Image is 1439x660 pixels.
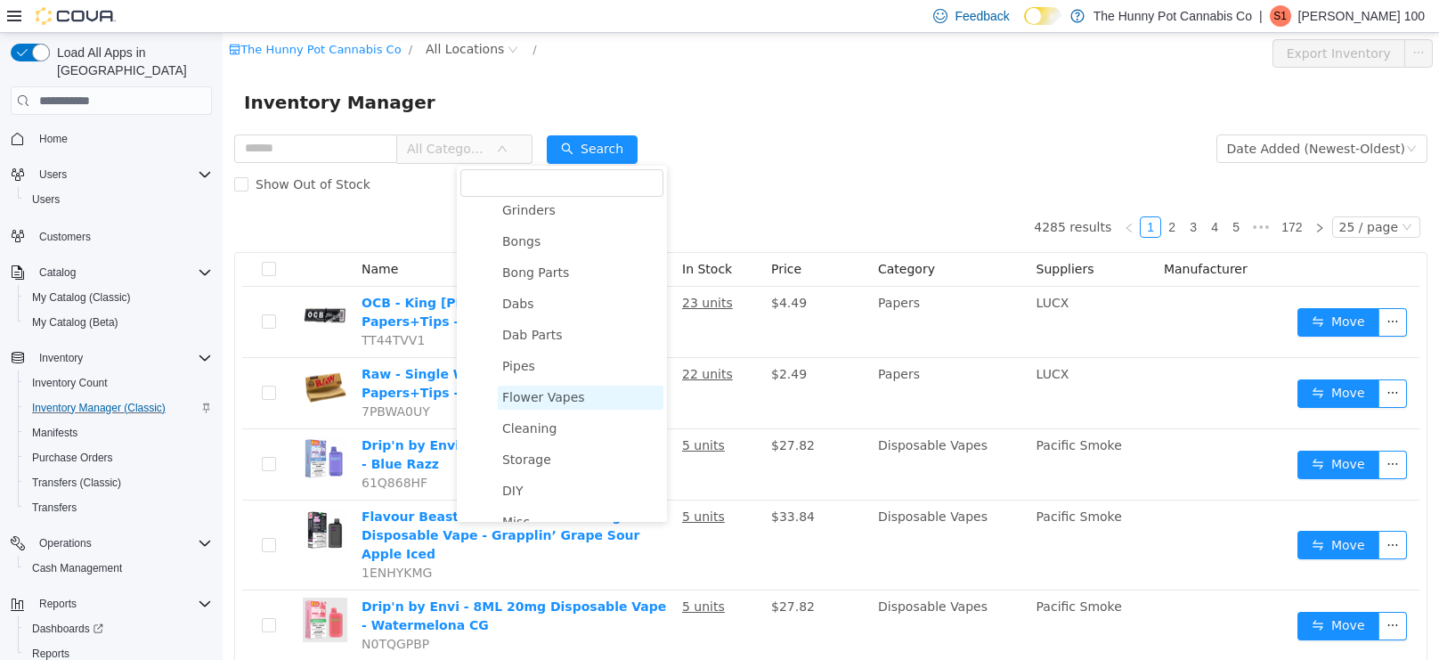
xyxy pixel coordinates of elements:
[4,260,219,285] button: Catalog
[811,183,889,205] li: 4285 results
[280,295,340,309] span: Dab Parts
[139,477,417,528] a: Flavour Beast - Beast Mode 8K 20mg Disposable Vape - Grapplin’ Grape Sour Apple Iced
[25,472,128,493] a: Transfers (Classic)
[25,497,212,518] span: Transfers
[6,10,178,23] a: icon: shopThe Hunny Pot Cannabis Co
[18,556,219,581] button: Cash Management
[32,262,83,283] button: Catalog
[961,184,980,204] a: 3
[139,443,205,457] span: 61Q868HF
[275,477,441,501] span: Misc.
[25,618,212,640] span: Dashboards
[6,11,18,22] i: icon: shop
[139,371,207,386] span: 7PBWA0UY
[648,254,807,325] td: Papers
[32,128,75,150] a: Home
[203,6,281,26] span: All Locations
[139,263,425,296] a: OCB - King [PERSON_NAME] Connoisseur Papers+Tips - 50
[1156,418,1184,446] button: icon: ellipsis
[25,497,84,518] a: Transfers
[39,167,67,182] span: Users
[939,184,959,204] a: 2
[139,405,443,438] a: Drip'n by Envi - 8ML 20mg Disposable Vape - Blue Razz
[32,164,74,185] button: Users
[32,451,113,465] span: Purchase Orders
[32,347,212,369] span: Inventory
[459,405,502,420] u: 5 units
[32,401,166,415] span: Inventory Manager (Classic)
[275,197,441,221] span: Bongs
[280,482,311,496] span: Misc.
[25,618,110,640] a: Dashboards
[275,353,441,377] span: Flower Vapes
[25,312,126,333] a: My Catalog (Beta)
[648,468,807,558] td: Disposable Vapes
[32,226,98,248] a: Customers
[459,229,509,243] span: In Stock
[4,531,219,556] button: Operations
[275,384,441,408] span: Cleaning
[32,262,212,283] span: Catalog
[1075,498,1157,526] button: icon: swapMove
[280,357,362,371] span: Flower Vapes
[25,558,129,579] a: Cash Management
[955,7,1009,25] span: Feedback
[549,229,579,243] span: Price
[18,470,219,495] button: Transfers (Classic)
[918,184,938,204] a: 1
[814,566,899,581] span: Pacific Smoke
[1156,346,1184,375] button: icon: ellipsis
[25,447,120,469] a: Purchase Orders
[80,403,125,448] img: Drip'n by Envi - 8ML 20mg Disposable Vape - Blue Razz hero shot
[32,593,84,615] button: Reports
[275,259,441,283] span: Dabs
[25,312,212,333] span: My Catalog (Beta)
[1075,275,1157,304] button: icon: swapMove
[25,287,212,308] span: My Catalog (Classic)
[1004,102,1183,129] div: Date Added (Newest-Oldest)
[648,325,807,396] td: Papers
[981,183,1003,205] li: 4
[32,622,103,636] span: Dashboards
[1156,275,1184,304] button: icon: ellipsis
[814,229,872,243] span: Suppliers
[25,472,212,493] span: Transfers (Classic)
[280,232,346,247] span: Bong Parts
[25,189,212,210] span: Users
[39,351,83,365] span: Inventory
[4,223,219,249] button: Customers
[274,110,285,123] i: icon: down
[1075,579,1157,607] button: icon: swapMove
[238,136,441,164] input: filter select
[275,446,441,470] span: DIY
[310,10,313,23] span: /
[1053,183,1085,205] li: 172
[32,164,212,185] span: Users
[139,334,410,367] a: Raw - Single Wide Classic Connoisseur Papers+Tips - 50
[25,422,85,444] a: Manifests
[459,477,502,491] u: 5 units
[18,616,219,641] a: Dashboards
[21,55,224,84] span: Inventory Manager
[549,334,584,348] span: $2.49
[139,533,209,547] span: 1ENHYKMG
[459,566,502,581] u: 5 units
[1273,5,1287,27] span: S1
[280,170,333,184] span: Grinders
[324,102,415,131] button: icon: searchSearch
[18,187,219,212] button: Users
[280,201,318,216] span: Bongs
[32,533,212,554] span: Operations
[39,230,91,244] span: Customers
[1053,184,1085,204] a: 172
[80,475,125,519] img: Flavour Beast - Beast Mode 8K 20mg Disposable Vape - Grapplin’ Grape Sour Apple Iced hero shot
[1156,498,1184,526] button: icon: ellipsis
[39,132,68,146] span: Home
[32,501,77,515] span: Transfers
[549,405,592,420] span: $27.82
[139,300,202,314] span: TT44TVV1
[4,591,219,616] button: Reports
[32,476,121,490] span: Transfers (Classic)
[459,263,510,277] u: 23 units
[814,334,847,348] span: LUCX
